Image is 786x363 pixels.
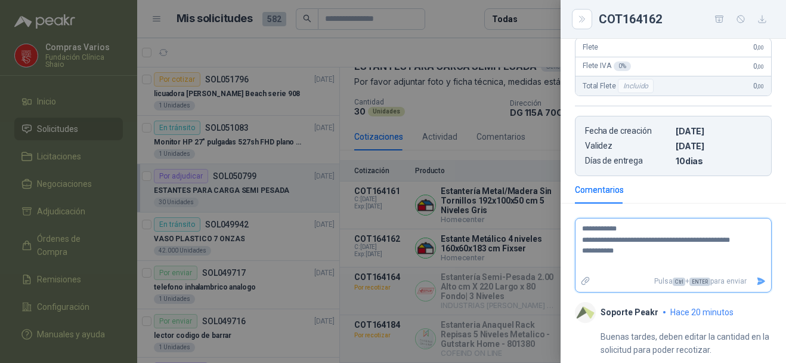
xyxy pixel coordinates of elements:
[618,79,654,93] div: Incluido
[585,141,671,151] p: Validez
[676,126,762,136] p: [DATE]
[601,307,658,317] p: Soporte Peakr
[670,307,734,317] span: hace 20 minutos
[583,79,656,93] span: Total Flete
[676,141,762,151] p: [DATE]
[673,278,685,286] span: Ctrl
[689,278,710,286] span: ENTER
[575,302,596,323] img: Company Logo
[751,271,771,292] button: Enviar
[757,63,764,70] span: ,00
[753,43,764,51] span: 0
[757,44,764,51] span: ,00
[753,82,764,90] span: 0
[583,43,598,51] span: Flete
[575,12,589,26] button: Close
[596,271,752,292] p: Pulsa + para enviar
[757,83,764,90] span: ,00
[614,61,631,71] div: 0 %
[753,62,764,70] span: 0
[575,183,624,196] div: Comentarios
[676,156,762,166] p: 10 dias
[599,10,772,29] div: COT164162
[583,61,631,71] span: Flete IVA
[585,156,671,166] p: Días de entrega
[601,330,772,356] p: Buenas tardes, deben editar la cantidad en la solicitud para poder recotizar.
[585,126,671,136] p: Fecha de creación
